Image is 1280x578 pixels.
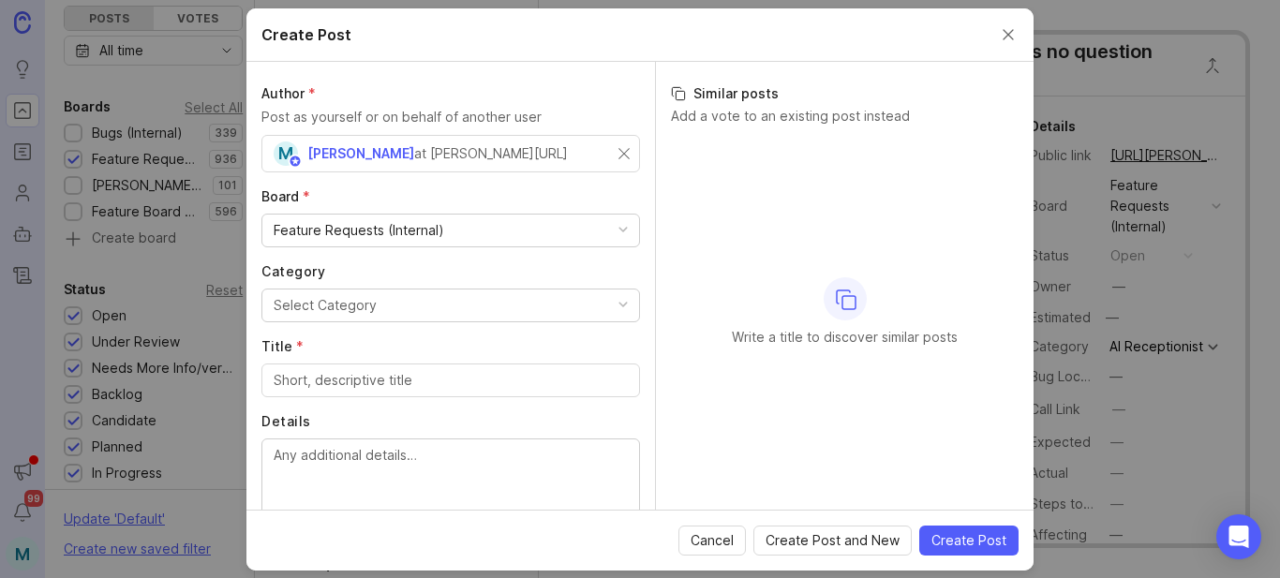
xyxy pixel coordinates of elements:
h2: Create Post [261,23,351,46]
div: Feature Requests (Internal) [274,220,444,241]
p: Write a title to discover similar posts [732,328,958,347]
div: M [274,141,298,166]
img: member badge [289,154,303,168]
button: Close create post modal [998,24,1019,45]
span: Create Post and New [766,531,900,550]
button: Cancel [678,526,746,556]
button: Create Post and New [753,526,912,556]
button: Create Post [919,526,1019,556]
div: Select Category [274,295,377,316]
div: Open Intercom Messenger [1216,514,1261,559]
span: Title (required) [261,338,304,354]
span: [PERSON_NAME] [307,145,414,161]
div: at [PERSON_NAME][URL] [414,143,568,164]
span: Cancel [691,531,734,550]
span: Board (required) [261,188,310,204]
label: Category [261,262,640,281]
p: Post as yourself or on behalf of another user [261,107,640,127]
span: Create Post [931,531,1006,550]
p: Add a vote to an existing post instead [671,107,1019,126]
span: Author (required) [261,85,316,101]
label: Details [261,412,640,431]
h3: Similar posts [671,84,1019,103]
input: Short, descriptive title [274,370,628,391]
